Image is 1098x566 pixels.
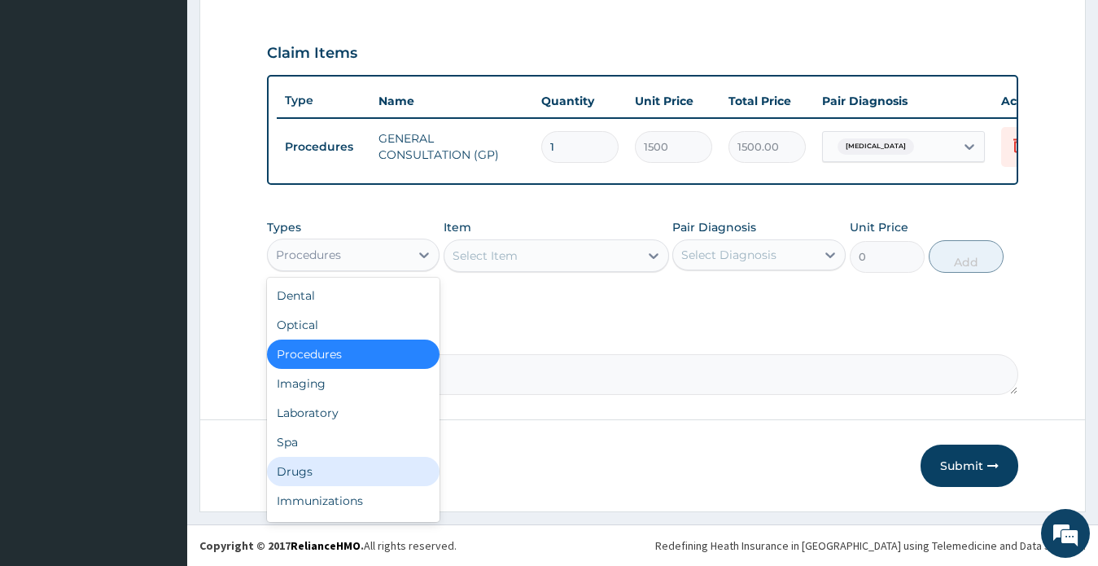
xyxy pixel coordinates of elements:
[267,457,440,486] div: Drugs
[276,247,341,263] div: Procedures
[267,369,440,398] div: Imaging
[655,537,1086,554] div: Redefining Heath Insurance in [GEOGRAPHIC_DATA] using Telemedicine and Data Science!
[921,445,1018,487] button: Submit
[267,221,301,235] label: Types
[681,247,776,263] div: Select Diagnosis
[627,85,720,117] th: Unit Price
[267,45,357,63] h3: Claim Items
[533,85,627,117] th: Quantity
[85,91,273,112] div: Chat with us now
[30,81,66,122] img: d_794563401_company_1708531726252_794563401
[8,386,310,443] textarea: Type your message and hit 'Enter'
[267,8,306,47] div: Minimize live chat window
[267,428,440,457] div: Spa
[838,138,914,155] span: [MEDICAL_DATA]
[199,538,364,553] strong: Copyright © 2017 .
[444,219,471,235] label: Item
[267,486,440,516] div: Immunizations
[720,85,814,117] th: Total Price
[267,340,440,369] div: Procedures
[850,219,908,235] label: Unit Price
[929,240,1004,273] button: Add
[277,86,370,116] th: Type
[267,310,440,340] div: Optical
[267,331,1019,345] label: Comment
[370,122,533,171] td: GENERAL CONSULTATION (GP)
[291,538,361,553] a: RelianceHMO
[814,85,993,117] th: Pair Diagnosis
[453,248,518,264] div: Select Item
[370,85,533,117] th: Name
[267,281,440,310] div: Dental
[993,85,1074,117] th: Actions
[187,524,1098,566] footer: All rights reserved.
[277,132,370,162] td: Procedures
[267,516,440,545] div: Others
[672,219,756,235] label: Pair Diagnosis
[94,176,225,340] span: We're online!
[267,398,440,428] div: Laboratory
